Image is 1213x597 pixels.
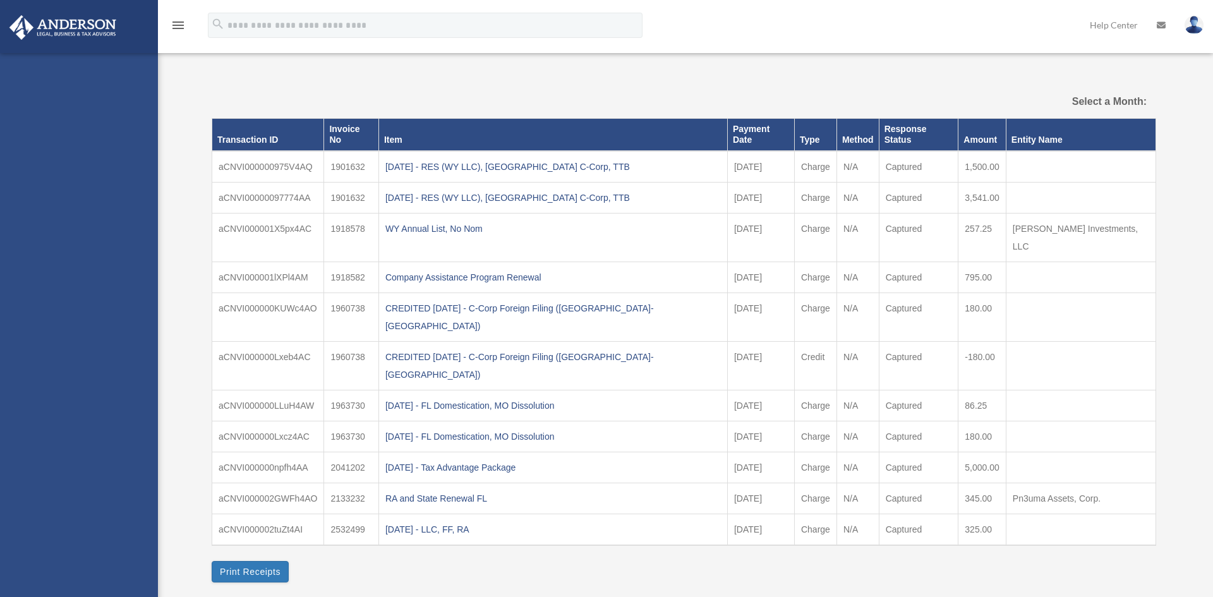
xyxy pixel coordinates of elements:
td: [DATE] [727,341,794,390]
td: aCNVI000001X5px4AC [212,213,324,262]
td: N/A [836,514,879,545]
td: Captured [879,452,958,483]
div: [DATE] - LLC, FF, RA [385,521,721,538]
td: [DATE] [727,151,794,183]
td: aCNVI000000LLuH4AW [212,390,324,421]
td: N/A [836,213,879,262]
td: aCNVI000000KUWc4AO [212,292,324,341]
td: 180.00 [958,292,1006,341]
td: [DATE] [727,213,794,262]
div: CREDITED [DATE] - C-Corp Foreign Filing ([GEOGRAPHIC_DATA]-[GEOGRAPHIC_DATA]) [385,299,721,335]
td: 1963730 [324,421,379,452]
td: Captured [879,151,958,183]
td: 3,541.00 [958,182,1006,213]
td: Charge [794,421,836,452]
td: Charge [794,213,836,262]
td: Captured [879,341,958,390]
td: [DATE] [727,390,794,421]
td: aCNVI000000Lxeb4AC [212,341,324,390]
td: aCNVI000001lXPl4AM [212,262,324,292]
td: aCNVI00000097774AA [212,182,324,213]
td: N/A [836,483,879,514]
td: 1901632 [324,151,379,183]
img: User Pic [1185,16,1204,34]
label: Select a Month: [1008,93,1147,111]
td: 257.25 [958,213,1006,262]
th: Item [378,119,727,151]
td: 180.00 [958,421,1006,452]
i: menu [171,18,186,33]
td: Captured [879,213,958,262]
th: Invoice No [324,119,379,151]
td: Captured [879,182,958,213]
td: [DATE] [727,514,794,545]
td: 2532499 [324,514,379,545]
td: Credit [794,341,836,390]
div: [DATE] - FL Domestication, MO Dissolution [385,397,721,414]
td: [DATE] [727,483,794,514]
td: [PERSON_NAME] Investments, LLC [1006,213,1156,262]
td: aCNVI000000npfh4AA [212,452,324,483]
td: N/A [836,151,879,183]
td: aCNVI000002GWFh4AO [212,483,324,514]
td: [DATE] [727,452,794,483]
td: Captured [879,421,958,452]
td: aCNVI000002tuZt4AI [212,514,324,545]
td: N/A [836,292,879,341]
td: Captured [879,292,958,341]
td: Charge [794,292,836,341]
div: [DATE] - RES (WY LLC), [GEOGRAPHIC_DATA] C-Corp, TTB [385,189,721,207]
td: Captured [879,390,958,421]
td: Charge [794,182,836,213]
td: Charge [794,151,836,183]
td: Charge [794,390,836,421]
td: 1963730 [324,390,379,421]
td: N/A [836,421,879,452]
img: Anderson Advisors Platinum Portal [6,15,120,40]
th: Entity Name [1006,119,1156,151]
th: Payment Date [727,119,794,151]
th: Amount [958,119,1006,151]
td: 1901632 [324,182,379,213]
td: Charge [794,452,836,483]
td: 795.00 [958,262,1006,292]
td: [DATE] [727,262,794,292]
td: [DATE] [727,182,794,213]
td: Charge [794,483,836,514]
div: [DATE] - RES (WY LLC), [GEOGRAPHIC_DATA] C-Corp, TTB [385,158,721,176]
th: Type [794,119,836,151]
td: N/A [836,341,879,390]
div: CREDITED [DATE] - C-Corp Foreign Filing ([GEOGRAPHIC_DATA]-[GEOGRAPHIC_DATA]) [385,348,721,383]
td: -180.00 [958,341,1006,390]
td: Captured [879,483,958,514]
th: Transaction ID [212,119,324,151]
td: Captured [879,262,958,292]
i: search [211,17,225,31]
td: 345.00 [958,483,1006,514]
td: aCNVI000000975V4AQ [212,151,324,183]
td: 1,500.00 [958,151,1006,183]
th: Method [836,119,879,151]
td: Pn3uma Assets, Corp. [1006,483,1156,514]
td: Charge [794,514,836,545]
td: 2041202 [324,452,379,483]
div: Company Assistance Program Renewal [385,268,721,286]
td: Captured [879,514,958,545]
td: N/A [836,390,879,421]
div: [DATE] - Tax Advantage Package [385,459,721,476]
div: RA and State Renewal FL [385,490,721,507]
td: 1960738 [324,292,379,341]
div: WY Annual List, No Nom [385,220,721,238]
td: N/A [836,452,879,483]
td: N/A [836,262,879,292]
div: [DATE] - FL Domestication, MO Dissolution [385,428,721,445]
td: [DATE] [727,292,794,341]
td: 325.00 [958,514,1006,545]
a: menu [171,22,186,33]
td: 2133232 [324,483,379,514]
td: 5,000.00 [958,452,1006,483]
th: Response Status [879,119,958,151]
button: Print Receipts [212,561,289,582]
td: 1918578 [324,213,379,262]
td: aCNVI000000Lxcz4AC [212,421,324,452]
